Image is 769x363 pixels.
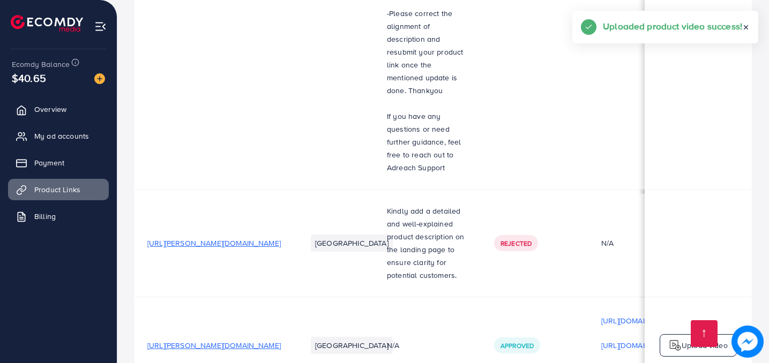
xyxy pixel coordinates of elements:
a: Payment [8,152,109,173]
a: Billing [8,206,109,227]
span: Billing [34,211,56,222]
a: Overview [8,99,109,120]
p: Kindly add a detailed and well-explained product description on the landing page to ensure clarit... [387,205,468,282]
a: My ad accounts [8,125,109,147]
p: Upload video [682,339,728,352]
span: [URL][PERSON_NAME][DOMAIN_NAME] [147,238,281,248]
span: Product Links [34,184,80,195]
a: Product Links [8,179,109,200]
span: Ecomdy Balance [12,59,70,70]
span: Overview [34,104,66,115]
span: Rejected [501,239,532,248]
li: [GEOGRAPHIC_DATA] [311,235,393,252]
img: image [94,73,105,84]
img: logo [669,339,682,352]
img: menu [94,20,107,33]
img: image [734,328,761,355]
span: $40.65 [12,70,46,86]
span: My ad accounts [34,131,89,141]
p: If you have any questions or need further guidance, feel free to reach out to Adreach Support [387,110,468,174]
p: -Please correct the alignment of description and resubmit your product link once the mentioned up... [387,7,468,97]
img: logo [11,15,83,32]
span: Approved [501,341,534,350]
p: [URL][DOMAIN_NAME] [601,339,677,352]
div: N/A [601,238,677,248]
h5: Uploaded product video success! [603,19,742,33]
span: [URL][PERSON_NAME][DOMAIN_NAME] [147,340,281,351]
p: [URL][DOMAIN_NAME] [601,314,677,327]
li: [GEOGRAPHIC_DATA] [311,337,393,354]
span: N/A [387,340,399,351]
span: Payment [34,157,64,168]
